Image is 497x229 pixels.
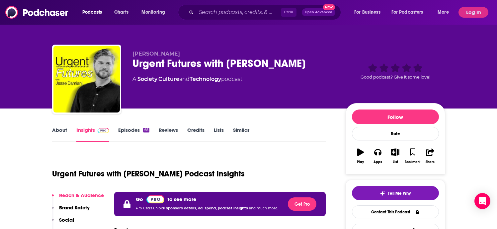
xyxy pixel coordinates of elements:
[352,144,369,168] button: Play
[421,144,439,168] button: Share
[302,8,335,16] button: Open AdvancedNew
[137,76,157,82] a: Society
[78,7,111,18] button: open menu
[288,197,316,211] button: Get Pro
[233,127,249,142] a: Similar
[357,160,364,164] div: Play
[438,8,449,17] span: More
[391,8,423,17] span: For Podcasters
[137,7,174,18] button: open menu
[59,192,104,198] p: Reach & Audience
[352,127,439,140] div: Rate
[5,6,69,19] img: Podchaser - Follow, Share and Rate Podcasts
[373,160,382,164] div: Apps
[157,76,158,82] span: ,
[136,203,278,213] p: Pro users unlock and much more.
[141,8,165,17] span: Monitoring
[187,127,205,142] a: Credits
[388,191,411,196] span: Tell Me Why
[159,127,178,142] a: Reviews
[458,7,488,18] button: Log In
[76,127,109,142] a: InsightsPodchaser Pro
[146,195,165,203] img: Podchaser Pro
[350,7,389,18] button: open menu
[52,192,104,204] button: Reach & Audience
[405,160,420,164] div: Bookmark
[52,169,245,179] h1: Urgent Futures with [PERSON_NAME] Podcast Insights
[352,110,439,124] button: Follow
[168,196,196,202] p: to see more
[143,128,149,132] div: 65
[386,144,404,168] button: List
[179,76,190,82] span: and
[433,7,457,18] button: open menu
[474,193,490,209] div: Open Intercom Messenger
[352,205,439,218] a: Contact This Podcast
[53,46,120,113] img: Urgent Futures with Jesse Damiani
[136,196,143,202] p: Go
[98,128,109,133] img: Podchaser Pro
[82,8,102,17] span: Podcasts
[354,8,380,17] span: For Business
[59,217,74,223] p: Social
[52,127,67,142] a: About
[146,195,165,203] a: Pro website
[52,217,74,229] button: Social
[114,8,128,17] span: Charts
[346,51,445,92] div: Good podcast? Give it some love!
[281,8,296,17] span: Ctrl K
[426,160,435,164] div: Share
[166,206,249,210] span: sponsors details, ad. spend, podcast insights
[387,7,433,18] button: open menu
[393,160,398,164] div: List
[404,144,421,168] button: Bookmark
[52,204,90,217] button: Brand Safety
[196,7,281,18] input: Search podcasts, credits, & more...
[59,204,90,211] p: Brand Safety
[184,5,347,20] div: Search podcasts, credits, & more...
[118,127,149,142] a: Episodes65
[361,75,430,80] span: Good podcast? Give it some love!
[190,76,221,82] a: Technology
[380,191,385,196] img: tell me why sparkle
[352,186,439,200] button: tell me why sparkleTell Me Why
[305,11,332,14] span: Open Advanced
[158,76,179,82] a: Culture
[132,51,180,57] span: [PERSON_NAME]
[132,75,242,83] div: A podcast
[323,4,335,10] span: New
[110,7,132,18] a: Charts
[214,127,224,142] a: Lists
[369,144,386,168] button: Apps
